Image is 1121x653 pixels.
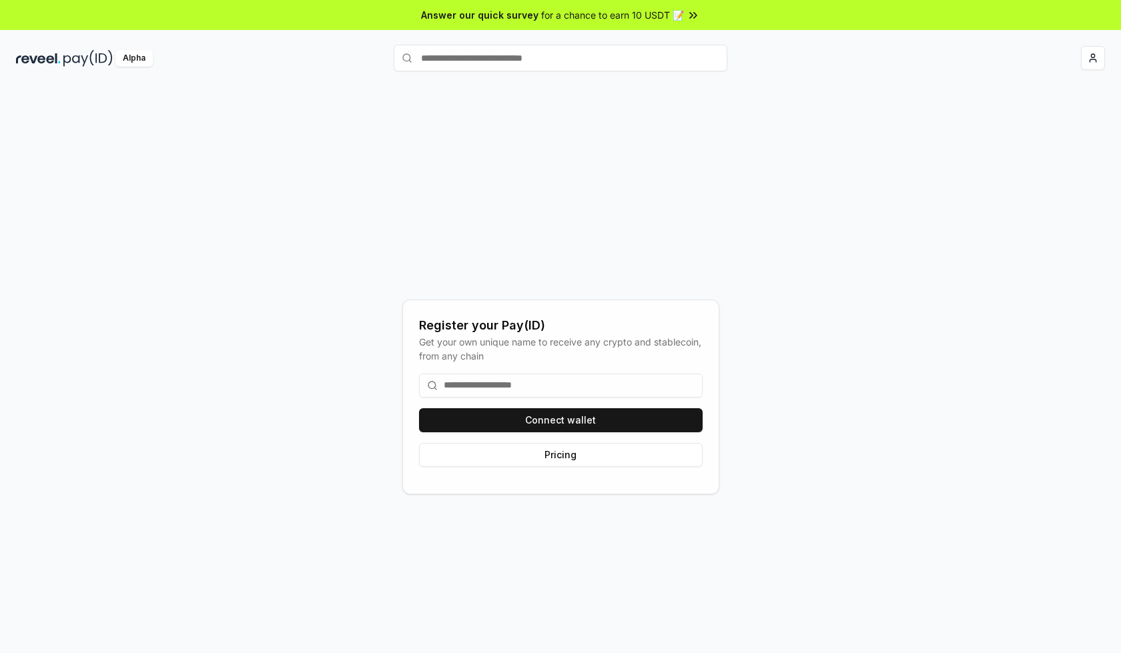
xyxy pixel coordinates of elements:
[419,408,703,432] button: Connect wallet
[541,8,684,22] span: for a chance to earn 10 USDT 📝
[419,316,703,335] div: Register your Pay(ID)
[16,50,61,67] img: reveel_dark
[419,335,703,363] div: Get your own unique name to receive any crypto and stablecoin, from any chain
[63,50,113,67] img: pay_id
[421,8,538,22] span: Answer our quick survey
[115,50,153,67] div: Alpha
[419,443,703,467] button: Pricing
